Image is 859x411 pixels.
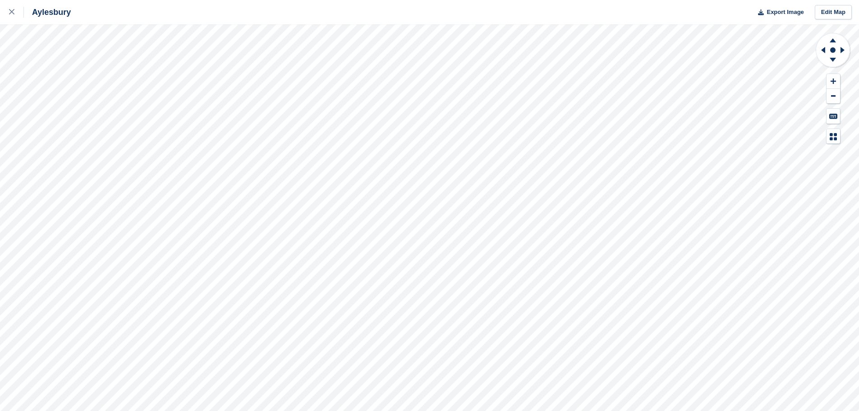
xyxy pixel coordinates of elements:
button: Zoom In [827,74,840,89]
button: Export Image [753,5,804,20]
div: Aylesbury [24,7,71,18]
button: Keyboard Shortcuts [827,109,840,124]
button: Zoom Out [827,89,840,104]
span: Export Image [767,8,804,17]
a: Edit Map [815,5,852,20]
button: Map Legend [827,129,840,144]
